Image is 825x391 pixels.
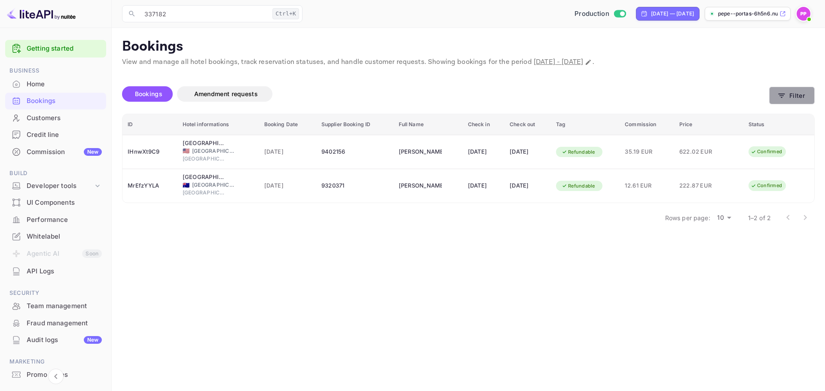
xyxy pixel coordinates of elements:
[27,181,93,191] div: Developer tools
[679,147,722,157] span: 622.02 EUR
[27,318,102,328] div: Fraud management
[718,10,778,18] p: pepe--portas-6h5n6.nui...
[5,93,106,109] div: Bookings
[183,173,226,182] div: Metro Hotel Marlow Sydney Central
[27,301,102,311] div: Team management
[468,179,499,193] div: [DATE]
[674,114,743,135] th: Price
[259,114,316,135] th: Booking Date
[272,8,299,19] div: Ctrl+K
[745,146,788,157] div: Confirmed
[5,212,106,227] a: Performance
[399,179,442,193] div: JAVIER CRESPO
[5,332,106,349] div: Audit logsNew
[5,367,106,382] a: Promo codes
[139,5,269,22] input: Search (e.g. bookings, documentation)
[556,147,601,158] div: Refundable
[27,147,102,157] div: Commission
[5,93,106,109] a: Bookings
[5,228,106,244] a: Whitelabel
[5,144,106,160] a: CommissionNew
[556,181,601,191] div: Refundable
[5,110,106,127] div: Customers
[463,114,504,135] th: Check in
[122,38,815,55] p: Bookings
[5,263,106,280] div: API Logs
[27,44,102,54] a: Getting started
[625,181,669,191] span: 12.61 EUR
[745,180,788,191] div: Confirmed
[264,181,311,191] span: [DATE]
[5,298,106,315] div: Team management
[5,357,106,367] span: Marketing
[48,369,64,384] button: Collapse navigation
[27,113,102,123] div: Customers
[27,130,102,140] div: Credit line
[27,198,102,208] div: UI Components
[534,58,583,67] span: [DATE] - [DATE]
[399,145,442,159] div: MATIAS JORGE GRUCCIO
[679,181,722,191] span: 222.87 EUR
[183,139,226,148] div: Marenas Beach Resort
[27,79,102,89] div: Home
[183,189,226,197] span: [GEOGRAPHIC_DATA]
[122,114,177,135] th: ID
[510,145,546,159] div: [DATE]
[5,367,106,383] div: Promo codes
[183,182,189,188] span: Australia
[5,315,106,331] a: Fraud management
[316,114,394,135] th: Supplier Booking ID
[5,110,106,126] a: Customers
[5,332,106,348] a: Audit logsNew
[714,212,734,224] div: 10
[135,90,162,97] span: Bookings
[321,145,388,159] div: 9402156
[5,298,106,314] a: Team management
[584,58,593,67] button: Change date range
[5,144,106,161] div: CommissionNew
[5,76,106,92] a: Home
[183,148,189,154] span: United States of America
[5,212,106,228] div: Performance
[510,179,546,193] div: [DATE]
[394,114,463,135] th: Full Name
[5,169,106,178] span: Build
[769,87,815,104] button: Filter
[5,179,106,194] div: Developer tools
[27,370,102,380] div: Promo codes
[651,10,694,18] div: [DATE] — [DATE]
[5,315,106,332] div: Fraud management
[27,267,102,276] div: API Logs
[122,86,769,102] div: account-settings tabs
[5,40,106,58] div: Getting started
[504,114,551,135] th: Check out
[27,232,102,242] div: Whitelabel
[122,57,815,67] p: View and manage all hotel bookings, track reservation statuses, and handle customer requests. Sho...
[321,179,388,193] div: 9320371
[5,288,106,298] span: Security
[7,7,76,21] img: LiteAPI logo
[5,127,106,143] div: Credit line
[128,179,172,193] div: MrEfzYYLA
[122,114,814,203] table: booking table
[27,335,102,345] div: Audit logs
[5,66,106,76] span: Business
[5,127,106,142] a: Credit line
[571,9,629,19] div: Switch to Sandbox mode
[5,76,106,93] div: Home
[797,7,810,21] img: Pepe Portas
[5,194,106,210] a: UI Components
[27,96,102,106] div: Bookings
[192,147,235,155] span: [GEOGRAPHIC_DATA]
[620,114,674,135] th: Commission
[574,9,609,19] span: Production
[5,263,106,279] a: API Logs
[264,147,311,157] span: [DATE]
[177,114,259,135] th: Hotel informations
[128,145,172,159] div: IHnwXt9C9
[551,114,620,135] th: Tag
[625,147,669,157] span: 35.19 EUR
[27,215,102,225] div: Performance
